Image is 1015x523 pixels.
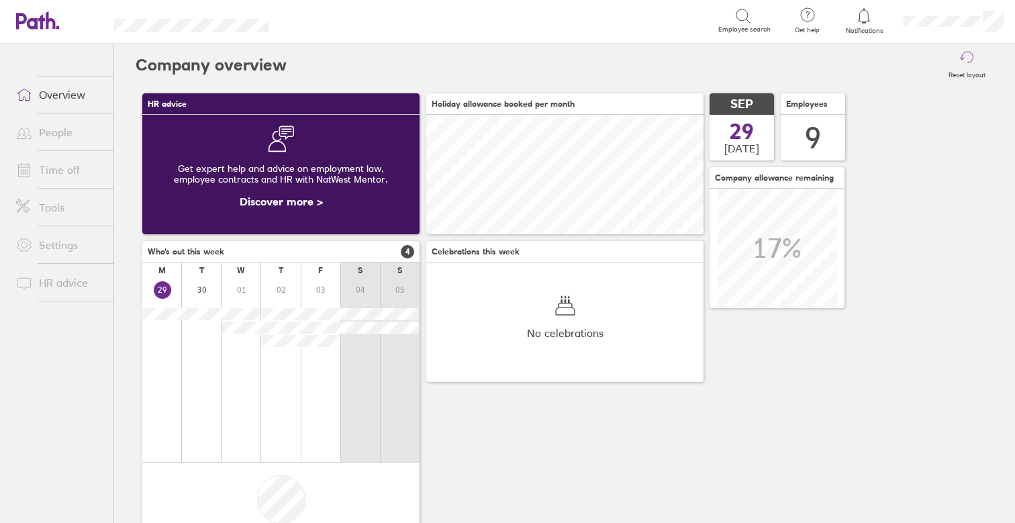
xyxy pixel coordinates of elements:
span: SEP [730,97,753,111]
span: Who's out this week [148,247,224,256]
h2: Company overview [136,44,287,87]
a: HR advice [5,269,113,296]
button: Reset layout [940,44,994,87]
a: Tools [5,194,113,221]
div: 9 [805,121,821,155]
span: Get help [785,26,829,34]
div: T [279,266,283,275]
div: Search [305,14,339,26]
a: Discover more > [240,195,323,208]
a: Notifications [842,7,886,35]
span: Notifications [842,27,886,35]
a: Time off [5,156,113,183]
span: HR advice [148,99,187,109]
div: W [237,266,245,275]
label: Reset layout [940,67,994,79]
div: S [358,266,362,275]
span: Employee search [718,26,771,34]
span: 29 [730,121,754,142]
span: 4 [401,245,414,258]
span: No celebrations [527,327,603,339]
div: T [199,266,204,275]
span: Employees [786,99,828,109]
span: [DATE] [724,142,759,154]
div: S [397,266,402,275]
a: Settings [5,232,113,258]
div: Get expert help and advice on employment law, employee contracts and HR with NatWest Mentor. [153,152,409,195]
div: M [158,266,166,275]
div: F [318,266,323,275]
span: Company allowance remaining [715,173,834,183]
a: Overview [5,81,113,108]
span: Celebrations this week [432,247,520,256]
span: Holiday allowance booked per month [432,99,575,109]
a: People [5,119,113,146]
